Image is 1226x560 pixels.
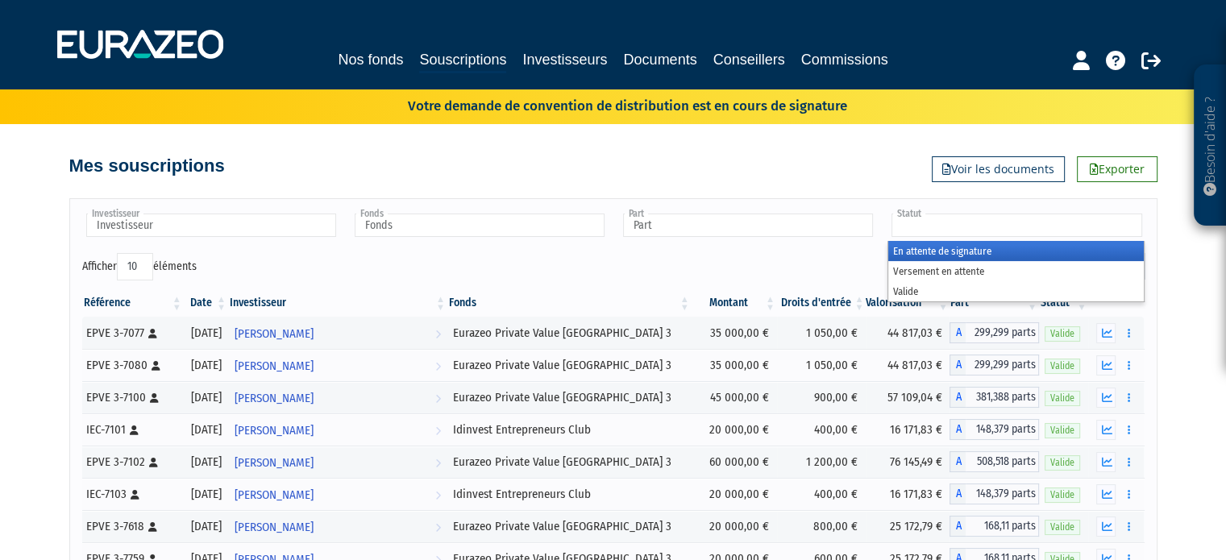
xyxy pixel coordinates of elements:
[435,384,441,413] i: Voir l'investisseur
[950,516,966,537] span: A
[453,325,686,342] div: Eurazeo Private Value [GEOGRAPHIC_DATA] 3
[692,381,777,413] td: 45 000,00 €
[950,289,1038,317] th: Part: activer pour trier la colonne par ordre croissant
[1045,391,1080,406] span: Valide
[950,516,1038,537] div: A - Eurazeo Private Value Europe 3
[866,317,950,349] td: 44 817,03 €
[777,289,866,317] th: Droits d'entrée: activer pour trier la colonne par ordre croissant
[235,351,314,381] span: [PERSON_NAME]
[866,349,950,381] td: 44 817,03 €
[888,281,1143,301] li: Valide
[950,355,1038,375] div: A - Eurazeo Private Value Europe 3
[235,416,314,446] span: [PERSON_NAME]
[1039,289,1089,317] th: Statut : activer pour trier la colonne par ordre d&eacute;croissant
[57,30,223,59] img: 1732889491-logotype_eurazeo_blanc_rvb.png
[966,355,1038,375] span: 299,299 parts
[692,349,777,381] td: 35 000,00 €
[69,156,225,176] h4: Mes souscriptions
[82,253,197,280] label: Afficher éléments
[150,393,159,403] i: [Français] Personne physique
[152,361,160,371] i: [Français] Personne physique
[447,289,692,317] th: Fonds: activer pour trier la colonne par ordre croissant
[86,486,178,503] div: IEC-7103
[966,483,1038,504] span: 148,379 parts
[692,413,777,446] td: 20 000,00 €
[1045,487,1080,503] span: Valide
[866,446,950,478] td: 76 145,49 €
[86,454,178,471] div: EPVE 3-7102
[148,329,157,338] i: [Français] Personne physique
[131,490,139,500] i: [Français] Personne physique
[777,510,866,542] td: 800,00 €
[950,451,966,472] span: A
[453,357,686,374] div: Eurazeo Private Value [GEOGRAPHIC_DATA] 3
[966,451,1038,472] span: 508,518 parts
[801,48,888,71] a: Commissions
[692,478,777,510] td: 20 000,00 €
[777,478,866,510] td: 400,00 €
[866,510,950,542] td: 25 172,79 €
[228,317,447,349] a: [PERSON_NAME]
[189,325,222,342] div: [DATE]
[966,322,1038,343] span: 299,299 parts
[148,522,157,532] i: [Français] Personne physique
[435,416,441,446] i: Voir l'investisseur
[966,387,1038,408] span: 381,388 parts
[950,355,966,375] span: A
[419,48,506,73] a: Souscriptions
[713,48,785,71] a: Conseillers
[149,458,158,467] i: [Français] Personne physique
[1045,359,1080,374] span: Valide
[189,518,222,535] div: [DATE]
[888,241,1143,261] li: En attente de signature
[86,325,178,342] div: EPVE 3-7077
[86,518,178,535] div: EPVE 3-7618
[235,512,314,542] span: [PERSON_NAME]
[777,381,866,413] td: 900,00 €
[1045,423,1080,438] span: Valide
[435,319,441,349] i: Voir l'investisseur
[950,483,966,504] span: A
[1201,73,1220,218] p: Besoin d'aide ?
[966,419,1038,440] span: 148,379 parts
[950,322,966,343] span: A
[1045,455,1080,471] span: Valide
[189,486,222,503] div: [DATE]
[130,425,139,435] i: [Français] Personne physique
[435,351,441,381] i: Voir l'investisseur
[228,289,447,317] th: Investisseur: activer pour trier la colonne par ordre croissant
[184,289,228,317] th: Date: activer pour trier la colonne par ordre croissant
[777,413,866,446] td: 400,00 €
[228,478,447,510] a: [PERSON_NAME]
[950,419,1038,440] div: A - Idinvest Entrepreneurs Club
[692,317,777,349] td: 35 000,00 €
[777,349,866,381] td: 1 050,00 €
[1045,326,1080,342] span: Valide
[189,454,222,471] div: [DATE]
[82,289,184,317] th: Référence : activer pour trier la colonne par ordre croissant
[866,289,950,317] th: Valorisation: activer pour trier la colonne par ordre croissant
[624,48,697,71] a: Documents
[189,389,222,406] div: [DATE]
[888,261,1143,281] li: Versement en attente
[522,48,607,71] a: Investisseurs
[950,451,1038,472] div: A - Eurazeo Private Value Europe 3
[228,446,447,478] a: [PERSON_NAME]
[692,510,777,542] td: 20 000,00 €
[453,389,686,406] div: Eurazeo Private Value [GEOGRAPHIC_DATA] 3
[950,483,1038,504] div: A - Idinvest Entrepreneurs Club
[228,349,447,381] a: [PERSON_NAME]
[235,384,314,413] span: [PERSON_NAME]
[86,357,178,374] div: EPVE 3-7080
[117,253,153,280] select: Afficheréléments
[235,319,314,349] span: [PERSON_NAME]
[435,448,441,478] i: Voir l'investisseur
[950,322,1038,343] div: A - Eurazeo Private Value Europe 3
[361,93,847,116] p: Votre demande de convention de distribution est en cours de signature
[950,387,966,408] span: A
[866,413,950,446] td: 16 171,83 €
[777,446,866,478] td: 1 200,00 €
[692,289,777,317] th: Montant: activer pour trier la colonne par ordre croissant
[966,516,1038,537] span: 168,11 parts
[932,156,1065,182] a: Voir les documents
